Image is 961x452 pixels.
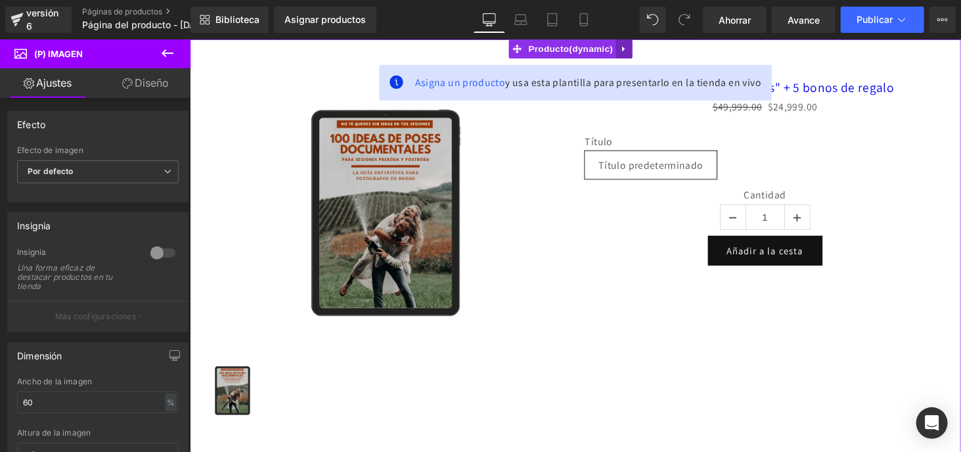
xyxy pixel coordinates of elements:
[916,407,948,439] div: Abrir Intercom Messenger
[325,37,589,51] font: y usa esta plantilla para presentarlo en la tienda en vivo
[719,14,751,26] font: Ahorrar
[91,39,313,318] img: Guía
[17,220,51,231] font: Insignia
[8,301,188,332] button: Más configuraciones
[407,99,436,112] font: Título
[534,202,652,233] button: Añadir a la cesta
[98,68,193,98] a: Diseño
[17,119,45,130] font: Efecto
[55,311,136,321] font: Más configuraciones
[215,14,259,25] font: Biblioteca
[82,7,233,17] a: Páginas de productos
[17,392,179,413] input: auto
[841,7,924,33] button: Publicar
[596,62,647,76] font: $24,999.00
[284,14,366,25] font: Asignar productos
[18,329,74,399] a: Guía
[929,7,956,33] button: Más
[190,7,269,33] a: Nueva Biblioteca
[232,37,325,51] font: Asigna un producto
[568,7,600,33] a: Móvil
[537,7,568,33] a: Tableta
[167,397,175,407] font: %
[18,329,70,395] img: Guía
[36,76,72,89] font: Ajustes
[671,7,698,33] button: Rehacer
[788,14,820,26] font: Avance
[857,14,893,25] font: Publicar
[772,7,836,33] a: Avance
[640,7,666,33] button: Deshacer
[421,123,529,137] font: Título predeterminado
[17,145,83,155] font: Efecto de imagen
[505,7,537,33] a: Computadora portátil
[34,49,83,59] font: (P) Imagen
[28,166,74,176] font: Por defecto
[17,350,62,361] font: Dimensión
[26,7,58,32] font: versión 6
[17,263,112,291] font: Una forma eficaz de destacar productos en tu tienda
[82,7,162,16] font: Páginas de productos
[349,5,391,15] font: Producto
[5,7,72,33] a: versión 6
[17,247,46,257] font: Insignia
[82,19,253,30] font: Página del producto - [DATE] 09:32:09
[474,7,505,33] a: De oficina
[17,376,92,386] font: Ancho de la imagen
[17,428,91,438] font: Altura de la imagen
[135,76,169,89] font: Diseño
[571,153,615,167] font: Cantidad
